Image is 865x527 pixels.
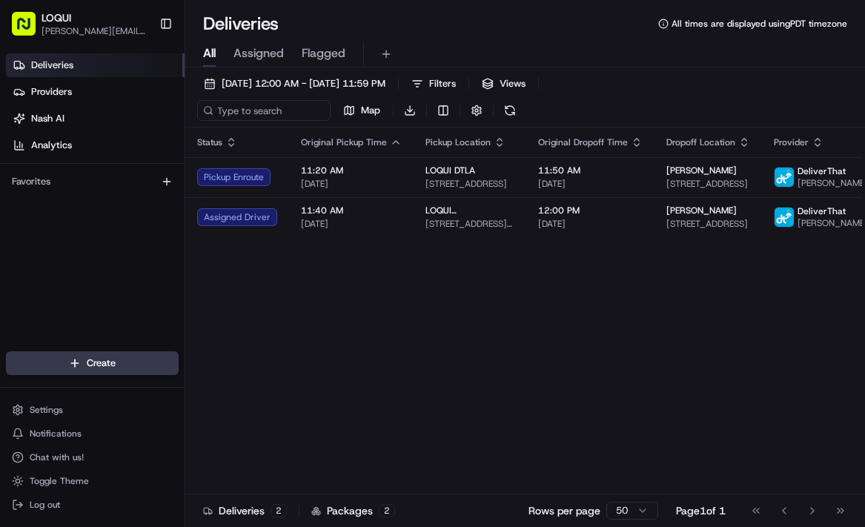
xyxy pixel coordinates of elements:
[30,499,60,511] span: Log out
[301,218,402,230] span: [DATE]
[666,218,750,230] span: [STREET_ADDRESS]
[6,107,185,130] a: Nash AI
[538,136,628,148] span: Original Dropoff Time
[271,504,287,517] div: 2
[301,178,402,190] span: [DATE]
[6,170,179,193] div: Favorites
[361,104,380,117] span: Map
[337,100,387,121] button: Map
[30,428,82,440] span: Notifications
[203,44,216,62] span: All
[301,165,402,176] span: 11:20 AM
[233,44,284,62] span: Assigned
[222,77,385,90] span: [DATE] 12:00 AM - [DATE] 11:59 PM
[666,136,735,148] span: Dropoff Location
[538,165,643,176] span: 11:50 AM
[500,77,526,90] span: Views
[31,139,72,152] span: Analytics
[774,136,809,148] span: Provider
[528,503,600,518] p: Rows per page
[672,18,847,30] span: All times are displayed using PDT timezone
[538,205,643,216] span: 12:00 PM
[666,165,737,176] span: [PERSON_NAME]
[775,168,794,187] img: profile_deliverthat_partner.png
[197,100,331,121] input: Type to search
[6,423,179,444] button: Notifications
[6,447,179,468] button: Chat with us!
[379,504,395,517] div: 2
[425,178,514,190] span: [STREET_ADDRESS]
[405,73,463,94] button: Filters
[538,178,643,190] span: [DATE]
[6,80,185,104] a: Providers
[425,218,514,230] span: [STREET_ADDRESS][US_STATE]
[425,165,475,176] span: LOQUI DTLA
[666,178,750,190] span: [STREET_ADDRESS]
[475,73,532,94] button: Views
[87,357,116,370] span: Create
[301,136,387,148] span: Original Pickup Time
[203,12,279,36] h1: Deliveries
[425,205,514,216] span: LOQUI [GEOGRAPHIC_DATA] ; 2025
[311,503,395,518] div: Packages
[6,471,179,491] button: Toggle Theme
[30,451,84,463] span: Chat with us!
[30,404,63,416] span: Settings
[775,208,794,227] img: profile_deliverthat_partner.png
[425,136,491,148] span: Pickup Location
[798,165,846,177] span: DeliverThat
[31,112,64,125] span: Nash AI
[42,10,71,25] button: LOQUI
[302,44,345,62] span: Flagged
[676,503,726,518] div: Page 1 of 1
[6,53,185,77] a: Deliveries
[203,503,287,518] div: Deliveries
[42,25,148,37] button: [PERSON_NAME][EMAIL_ADDRESS][DOMAIN_NAME]
[6,133,185,157] a: Analytics
[197,136,222,148] span: Status
[301,205,402,216] span: 11:40 AM
[31,59,73,72] span: Deliveries
[429,77,456,90] span: Filters
[538,218,643,230] span: [DATE]
[6,6,153,42] button: LOQUI[PERSON_NAME][EMAIL_ADDRESS][DOMAIN_NAME]
[666,205,737,216] span: [PERSON_NAME]
[31,85,72,99] span: Providers
[6,494,179,515] button: Log out
[500,100,520,121] button: Refresh
[798,205,846,217] span: DeliverThat
[197,73,392,94] button: [DATE] 12:00 AM - [DATE] 11:59 PM
[6,351,179,375] button: Create
[30,475,89,487] span: Toggle Theme
[6,400,179,420] button: Settings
